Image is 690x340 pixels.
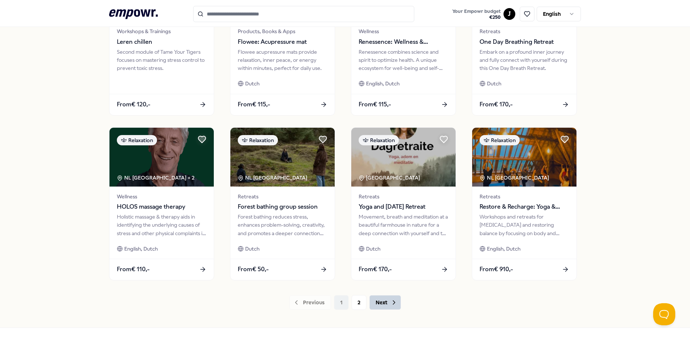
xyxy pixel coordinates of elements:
div: Second module of Tame Your Tigers focuses on mastering stress control to prevent toxic stress. [117,48,206,72]
span: Products, Books & Apps [238,27,327,35]
img: package image [230,128,335,187]
span: One Day Breathing Retreat [480,37,569,47]
span: Retreats [359,192,448,201]
button: J [503,8,515,20]
a: package imageRelaxation[GEOGRAPHIC_DATA] RetreatsYoga and [DATE] RetreatMovement, breath and medi... [351,127,456,280]
span: Dutch [366,245,380,253]
span: From € 910,- [480,265,513,274]
div: NL [GEOGRAPHIC_DATA] + 2 [117,174,195,182]
div: Holistic massage & therapy aids in identifying the underlying causes of stress and other physical... [117,213,206,237]
div: Embark on a profound inner journey and fully connect with yourself during this One Day Breath Ret... [480,48,569,72]
input: Search for products, categories or subcategories [193,6,414,22]
div: Forest bathing reduces stress, enhances problem-solving, creativity, and promotes a deeper connec... [238,213,327,237]
img: package image [351,128,456,187]
span: Retreats [238,192,327,201]
span: Renessence: Wellness & Mindfulness [359,37,448,47]
img: package image [109,128,214,187]
span: Leren chillen [117,37,206,47]
a: package imageRelaxationNL [GEOGRAPHIC_DATA] RetreatsRestore & Recharge: Yoga & MeditationWorkshop... [472,127,577,280]
span: Retreats [480,27,569,35]
div: Relaxation [359,135,399,145]
div: Workshops and retreats for [MEDICAL_DATA] and restoring balance by focusing on body and mind. [480,213,569,237]
span: Dutch [245,79,259,88]
span: Flowee: Acupressure mat [238,37,327,47]
div: Flowee acupressure mats provide relaxation, inner peace, or energy within minutes, perfect for da... [238,48,327,72]
a: package imageRelaxationNL [GEOGRAPHIC_DATA] + 2WellnessHOLOS massage therapyHolistic massage & th... [109,127,214,280]
span: From € 170,- [480,100,513,109]
div: Movement, breath and meditation at a beautiful farmhouse in nature for a deep connection with you... [359,213,448,237]
span: HOLOS massage therapy [117,202,206,212]
button: Next [369,295,401,310]
span: Dutch [487,79,501,88]
span: From € 115,- [238,100,270,109]
span: Retreats [480,192,569,201]
div: Renessence combines science and spirit to optimize health. A unique ecosystem for well-being and ... [359,48,448,72]
button: 2 [352,295,366,310]
a: Your Empowr budget€250 [449,6,503,22]
span: From € 115,- [359,100,391,109]
span: Workshops & Trainings [117,27,206,35]
div: [GEOGRAPHIC_DATA] [359,174,421,182]
div: Relaxation [117,135,157,145]
span: Restore & Recharge: Yoga & Meditation [480,202,569,212]
span: Wellness [359,27,448,35]
div: NL [GEOGRAPHIC_DATA] [480,174,550,182]
span: English, Dutch [487,245,520,253]
div: Relaxation [480,135,520,145]
span: Wellness [117,192,206,201]
div: NL [GEOGRAPHIC_DATA] [238,174,309,182]
iframe: Help Scout Beacon - Open [653,303,675,325]
img: package image [472,128,576,187]
span: English, Dutch [366,79,400,88]
span: From € 170,- [359,265,392,274]
span: From € 110,- [117,265,150,274]
span: Yoga and [DATE] Retreat [359,202,448,212]
span: € 250 [452,14,501,20]
a: package imageRelaxationNL [GEOGRAPHIC_DATA] RetreatsForest bathing group sessionForest bathing re... [230,127,335,280]
span: From € 50,- [238,265,269,274]
span: English, Dutch [124,245,158,253]
span: Dutch [245,245,259,253]
button: Your Empowr budget€250 [451,7,502,22]
span: Forest bathing group session [238,202,327,212]
span: From € 120,- [117,100,150,109]
span: Your Empowr budget [452,8,501,14]
div: Relaxation [238,135,278,145]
